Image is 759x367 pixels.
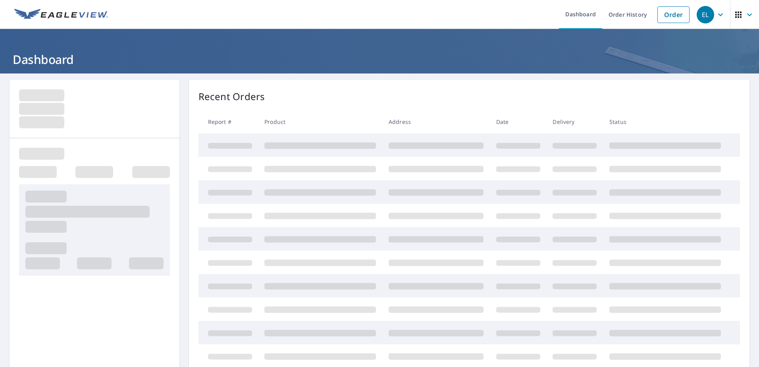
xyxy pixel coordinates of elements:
th: Status [603,110,727,133]
th: Product [258,110,382,133]
img: EV Logo [14,9,108,21]
div: EL [697,6,714,23]
th: Delivery [546,110,603,133]
p: Recent Orders [198,89,265,104]
th: Report # [198,110,258,133]
th: Address [382,110,490,133]
h1: Dashboard [10,51,749,68]
th: Date [490,110,547,133]
a: Order [657,6,690,23]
